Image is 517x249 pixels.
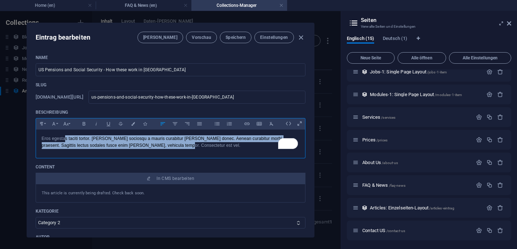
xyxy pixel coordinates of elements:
[486,69,493,75] div: Einstellungen
[382,161,398,165] span: /about-us
[361,17,511,23] h2: Seiten
[347,34,374,44] span: Englisch (15)
[449,52,511,64] button: Alle Einstellungen
[370,69,447,74] span: Jobs-1: Single Page Layout
[368,205,483,210] div: Articles: Einzelseiten-Layout/articles-eintrag
[401,56,443,60] span: Alle öffnen
[127,119,139,128] button: Farben
[381,116,395,119] span: /services
[140,119,151,128] button: Icons
[486,227,493,234] div: Duplizieren
[486,91,493,98] div: Einstellungen
[497,114,503,120] div: Entfernen
[370,205,454,210] span: Klick, um Seite zu öffnen
[429,206,454,210] span: /articles-eintrag
[497,205,503,211] div: Entfernen
[294,118,305,129] i: Als Overlay öffnen
[362,137,387,142] span: Klick, um Seite zu öffnen
[362,91,368,98] div: Dieses Layout wird als Template für alle Einträge dieser Collection genutzt (z.B. ein Blog Post)....
[486,114,493,120] div: Duplizieren
[360,137,472,142] div: Prices/prices
[368,92,483,97] div: Modules-1: Single Page Layout/modules-1-item
[360,160,472,165] div: About Us/about-us
[362,69,368,75] div: Dieses Layout wird als Template für alle Einträge dieser Collection genutzt (z.B. ein Blog Post)....
[398,52,446,64] button: Alle öffnen
[497,137,503,143] div: Entfernen
[96,1,191,9] h4: FAQ & News (en)
[42,190,299,196] p: This article is currently being drafted. Check back soon.
[143,35,177,40] span: [PERSON_NAME]
[476,159,482,166] div: Einstellungen
[362,114,395,120] span: Klick, um Seite zu öffnen
[137,32,183,43] button: [PERSON_NAME]
[497,227,503,234] div: Entfernen
[36,109,305,115] p: Beschreibung
[497,69,503,75] div: Entfernen
[360,183,472,187] div: FAQ & News/faq-news
[370,92,462,97] span: Klick, um Seite zu öffnen
[36,234,305,240] p: Autor
[241,119,253,128] button: Link einfügen
[36,130,305,155] div: To enrich screen reader interactions, please activate Accessibility in Grammarly extension settings
[452,56,508,60] span: Alle Einstellungen
[266,119,277,128] button: Formatierung löschen
[497,159,503,166] div: Entfernen
[192,35,211,40] span: Vorschau
[220,32,251,43] button: Speichern
[376,138,387,142] span: /prices
[476,182,482,188] div: Einstellungen
[476,227,482,234] div: Einstellungen
[486,137,493,143] div: Duplizieren
[476,114,482,120] div: Einstellungen
[260,35,288,40] span: Einstellungen
[389,184,405,187] span: /faq-news
[36,55,305,60] p: Name
[435,93,462,97] span: /modules-1-item
[283,118,294,129] i: HTML-Editor
[115,119,127,128] button: Durchgestrichen
[347,36,511,49] div: Sprachen-Tabs
[226,35,246,40] span: Speichern
[497,182,503,188] div: Entfernen
[36,173,305,184] button: In CMS bearbeiten
[362,205,368,211] div: Dieses Layout wird als Template für alle Einträge dieser Collection genutzt (z.B. ein Blog Post)....
[476,137,482,143] div: Einstellungen
[157,176,194,181] span: In CMS bearbeiten
[157,119,169,128] button: Linksbündig ausrichten
[368,69,483,74] div: Jobs-1: Single Page Layout/jobs-1-item
[186,32,217,43] button: Vorschau
[224,119,235,128] button: Nummerierte Liste
[191,1,287,9] h4: Collections-Manager
[486,205,493,211] div: Einstellungen
[36,208,305,214] p: Kategorie
[36,82,305,88] p: Slug
[91,119,102,128] button: Kursiv (⌘I)
[254,32,294,43] button: Einstellungen
[361,23,497,30] h3: Verwalte Seiten und Einstellungen
[362,182,405,188] span: FAQ & News
[486,159,493,166] div: Duplizieren
[169,119,181,128] button: Zentriert ausrichten
[362,160,398,165] span: About Us
[497,91,503,98] div: Entfernen
[42,135,299,149] p: Eros egestas taciti tortor. [PERSON_NAME] sociosqu a mauris curabitur [PERSON_NAME] donec. Aenean...
[350,56,391,60] span: Neue Seite
[36,164,305,170] p: Content
[194,119,205,128] button: Blocksatz
[254,119,265,128] button: Tabelle einfügen
[360,115,472,119] div: Services/services
[383,34,407,44] span: Deutsch (1)
[386,229,405,233] span: /contact-us
[182,119,193,128] button: Rechtsbündig ausrichten
[362,228,405,233] span: Klick, um Seite zu öffnen
[486,182,493,188] div: Duplizieren
[212,119,223,128] button: Unnummerierte Liste
[427,70,447,74] span: /jobs-1-item
[103,119,114,128] button: Unterstrichen (⌘U)
[347,52,395,64] button: Neue Seite
[360,228,472,233] div: Contact US/contact-us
